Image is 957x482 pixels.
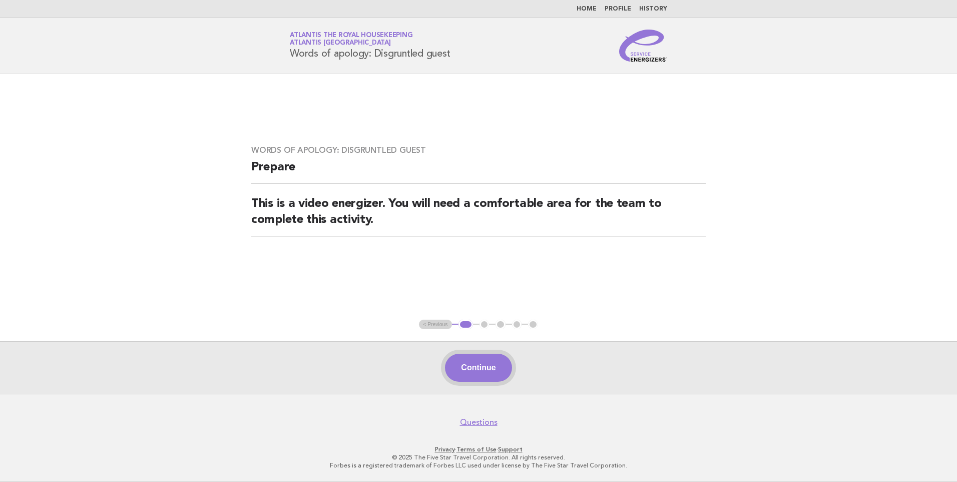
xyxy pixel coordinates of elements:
a: Atlantis the Royal HousekeepingAtlantis [GEOGRAPHIC_DATA] [290,32,412,46]
p: · · [172,445,785,453]
a: Privacy [435,446,455,453]
p: Forbes is a registered trademark of Forbes LLC used under license by The Five Star Travel Corpora... [172,461,785,469]
a: Support [498,446,523,453]
h2: This is a video energizer. You will need a comfortable area for the team to complete this activity. [251,196,706,236]
button: 1 [458,320,473,330]
h2: Prepare [251,159,706,184]
button: Continue [445,354,512,382]
a: Questions [460,417,498,427]
a: Profile [605,6,631,12]
p: © 2025 The Five Star Travel Corporation. All rights reserved. [172,453,785,461]
h1: Words of apology: Disgruntled guest [290,33,450,59]
span: Atlantis [GEOGRAPHIC_DATA] [290,40,391,47]
img: Service Energizers [619,30,667,62]
h3: Words of apology: Disgruntled guest [251,145,706,155]
a: Terms of Use [456,446,497,453]
a: Home [577,6,597,12]
a: History [639,6,667,12]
